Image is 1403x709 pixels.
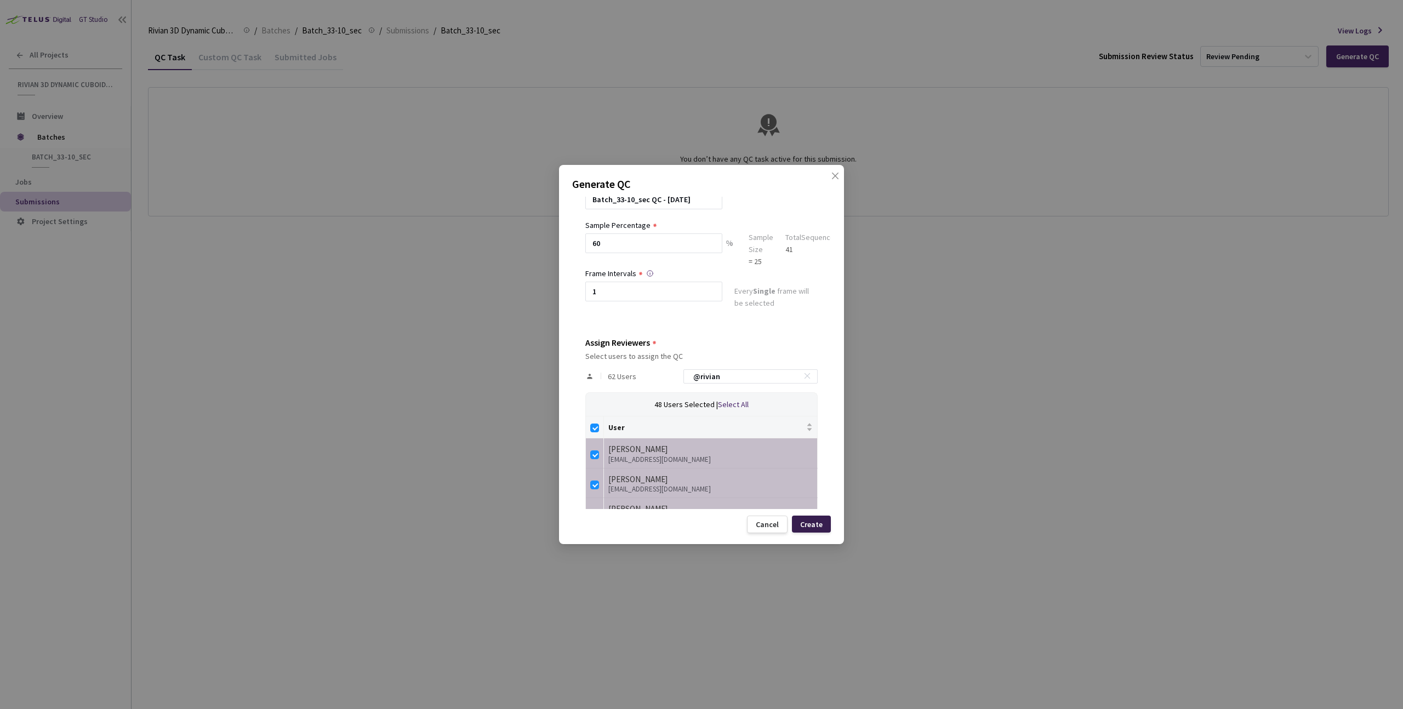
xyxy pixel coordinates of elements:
div: = 25 [749,255,773,267]
input: Search [687,370,803,383]
p: Generate QC [572,176,831,192]
div: Select users to assign the QC [585,352,818,361]
div: Sample Percentage [585,219,651,231]
div: [PERSON_NAME] [608,502,813,516]
button: Close [820,171,837,189]
div: Cancel [756,520,779,529]
span: 48 Users Selected | [654,399,718,409]
div: 41 [785,243,839,255]
span: close [831,171,840,202]
div: [EMAIL_ADDRESS][DOMAIN_NAME] [608,485,813,493]
th: User [604,416,818,438]
strong: Single [753,286,775,296]
div: [EMAIL_ADDRESS][DOMAIN_NAME] [608,456,813,464]
div: Sample Size [749,231,773,255]
div: Assign Reviewers [585,338,650,347]
div: Create [800,520,823,529]
div: [PERSON_NAME] [608,443,813,456]
span: User [608,423,804,432]
input: Enter frame interval [585,282,722,301]
div: Frame Intervals [585,267,636,279]
div: [PERSON_NAME] [608,473,813,486]
div: Every frame will be selected [734,285,818,311]
input: e.g. 10 [585,233,722,253]
div: Total Sequences [785,231,839,243]
div: % [722,233,737,267]
span: Select All [718,399,749,409]
span: 62 Users [608,372,636,381]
